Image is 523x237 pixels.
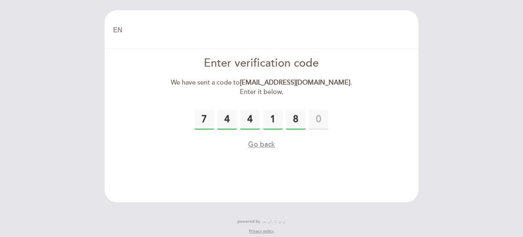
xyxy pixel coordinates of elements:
div: We have sent a code to . Enter it below. [168,78,355,97]
button: Go back [248,139,275,150]
a: Privacy policy [249,228,274,234]
input: 0 [286,110,306,130]
input: 0 [194,110,214,130]
span: powered by [237,219,260,224]
div: Enter verification code [168,56,355,72]
input: 0 [263,110,283,130]
input: 0 [309,110,329,130]
input: 0 [240,110,260,130]
strong: [EMAIL_ADDRESS][DOMAIN_NAME] [240,78,350,87]
img: MEITRE [262,219,286,224]
a: powered by [237,219,286,224]
input: 0 [217,110,237,130]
